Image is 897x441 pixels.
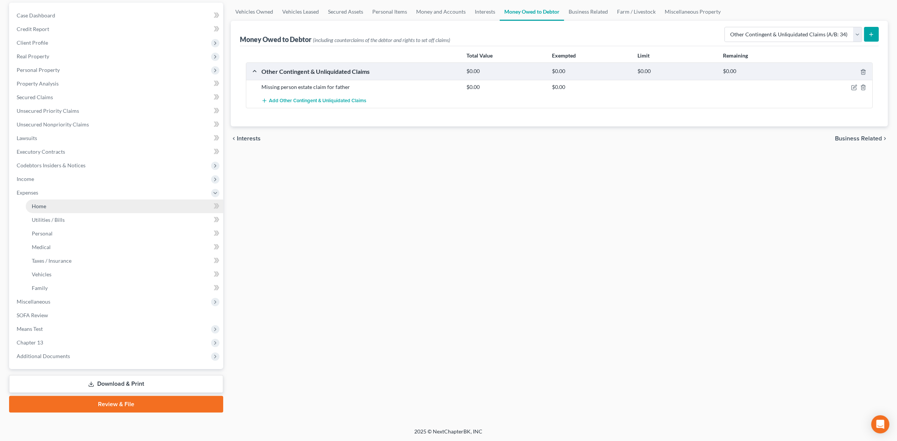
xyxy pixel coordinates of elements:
a: Property Analysis [11,77,223,90]
span: Client Profile [17,39,48,46]
span: (including counterclaims of the debtor and rights to set off claims) [313,37,450,43]
a: Personal [26,227,223,240]
span: Add Other Contingent & Unliquidated Claims [269,98,366,104]
div: Other Contingent & Unliquidated Claims [258,67,463,75]
div: $0.00 [463,68,548,75]
a: Vehicles Leased [278,3,323,21]
span: Property Analysis [17,80,59,87]
button: Add Other Contingent & Unliquidated Claims [261,94,366,108]
span: Medical [32,244,51,250]
a: Unsecured Nonpriority Claims [11,118,223,131]
a: Farm / Livestock [613,3,660,21]
div: Open Intercom Messenger [871,415,889,433]
a: Unsecured Priority Claims [11,104,223,118]
span: Taxes / Insurance [32,257,72,264]
span: Real Property [17,53,49,59]
a: Interests [470,3,500,21]
div: $0.00 [463,83,548,91]
a: Review & File [9,396,223,413]
a: Taxes / Insurance [26,254,223,268]
div: Missing person estate claim for father [258,83,463,91]
a: Secured Assets [323,3,368,21]
a: Download & Print [9,375,223,393]
a: Home [26,199,223,213]
span: Unsecured Priority Claims [17,108,79,114]
span: Utilities / Bills [32,217,65,223]
span: Credit Report [17,26,49,32]
span: Business Related [835,136,882,142]
a: Medical [26,240,223,254]
a: Utilities / Bills [26,213,223,227]
strong: Total Value [466,52,493,59]
span: Lawsuits [17,135,37,141]
button: chevron_left Interests [231,136,261,142]
a: SOFA Review [11,309,223,322]
i: chevron_left [231,136,237,142]
a: Miscellaneous Property [660,3,725,21]
a: Lawsuits [11,131,223,145]
span: Expenses [17,189,38,196]
a: Secured Claims [11,90,223,104]
a: Vehicles Owned [231,3,278,21]
span: Interests [237,136,261,142]
strong: Limit [637,52,650,59]
a: Executory Contracts [11,145,223,159]
span: Income [17,176,34,182]
a: Money and Accounts [412,3,470,21]
span: Codebtors Insiders & Notices [17,162,86,168]
a: Family [26,281,223,295]
span: Personal [32,230,53,237]
span: SOFA Review [17,312,48,318]
span: Home [32,203,46,209]
div: Money Owed to Debtor [240,35,450,44]
div: $0.00 [634,68,719,75]
a: Vehicles [26,268,223,281]
a: Personal Items [368,3,412,21]
span: Miscellaneous [17,298,50,305]
span: Executory Contracts [17,148,65,155]
button: Business Related chevron_right [835,136,888,142]
span: Vehicles [32,271,51,277]
span: Case Dashboard [17,12,55,19]
span: Secured Claims [17,94,53,100]
div: $0.00 [719,68,805,75]
a: Money Owed to Debtor [500,3,564,21]
a: Credit Report [11,22,223,36]
span: Unsecured Nonpriority Claims [17,121,89,128]
strong: Remaining [723,52,748,59]
span: Chapter 13 [17,339,43,346]
div: $0.00 [548,68,634,75]
span: Additional Documents [17,353,70,359]
span: Family [32,285,48,291]
a: Case Dashboard [11,9,223,22]
span: Means Test [17,326,43,332]
strong: Exempted [552,52,576,59]
i: chevron_right [882,136,888,142]
a: Business Related [564,3,613,21]
div: $0.00 [548,83,634,91]
span: Personal Property [17,67,60,73]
